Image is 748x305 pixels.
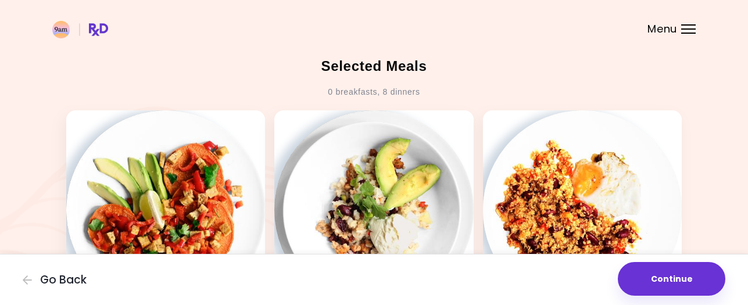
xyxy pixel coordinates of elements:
h2: Selected Meals [321,56,427,76]
button: Go Back [23,274,92,286]
span: Go Back [40,274,87,286]
img: RxDiet [52,21,108,38]
button: Continue [618,262,725,296]
div: 0 breakfasts , 8 dinners [328,83,420,102]
span: Menu [647,24,677,34]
